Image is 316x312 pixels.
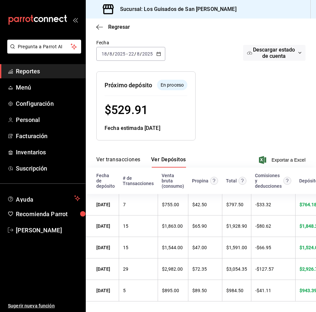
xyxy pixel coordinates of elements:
[16,148,80,157] span: Inventarios
[8,302,80,309] span: Sugerir nueva función
[16,132,80,140] span: Facturación
[162,288,179,293] span: $ 895.00
[226,245,247,250] span: $ 1,591.00
[192,245,207,250] span: $ 47.00
[119,215,158,237] td: 15
[7,40,81,54] button: Pregunta a Parrot AI
[119,258,158,280] td: 29
[86,258,119,280] td: [DATE]
[16,194,72,202] span: Ayuda
[192,178,208,183] div: Propina
[255,245,271,250] span: - $ 66.95
[255,288,271,293] span: - $ 41.11
[283,177,291,185] svg: Contempla comisión de ventas y propinas, IVA, cancelaciones y devoluciones.
[162,266,183,272] span: $ 2,982.00
[86,237,119,258] td: [DATE]
[115,5,237,13] h3: Sucursal: Los Guisados de San [PERSON_NAME]
[86,280,119,301] td: [DATE]
[18,43,71,50] span: Pregunta a Parrot AI
[140,51,142,57] span: /
[226,178,237,183] div: Total
[260,156,305,164] button: Exportar a Excel
[96,173,115,189] div: Fecha de depósito
[119,237,158,258] td: 15
[108,24,130,30] span: Regresar
[158,82,186,89] span: En proceso
[192,288,207,293] span: $ 89.50
[96,156,141,168] button: Ver transacciones
[255,266,274,272] span: - $ 127.57
[16,67,80,76] span: Reportes
[73,17,78,22] button: open_drawer_menu
[96,156,186,168] div: navigation tabs
[162,223,183,229] span: $ 1,863.00
[105,124,187,132] div: Fecha estimada [DATE]
[128,51,134,57] input: --
[119,194,158,215] td: 7
[16,210,80,218] span: Recomienda Parrot
[255,202,271,207] span: - $ 33.32
[243,45,305,61] button: Descargar estado de cuenta
[5,48,81,55] a: Pregunta a Parrot AI
[105,103,148,117] span: $ 529.91
[114,51,126,57] input: ----
[107,51,109,57] span: /
[16,99,80,108] span: Configuración
[162,245,183,250] span: $ 1,544.00
[162,202,179,207] span: $ 755.00
[123,175,154,186] div: # de Transacciones
[157,80,187,90] div: El depósito aún no se ha enviado a tu cuenta bancaria.
[119,280,158,301] td: 5
[238,177,246,185] svg: Este monto equivale al total de la venta más otros abonos antes de aplicar comisión e IVA.
[101,51,107,57] input: --
[255,173,282,189] div: Comisiones y deducciones
[226,202,243,207] span: $ 797.50
[16,226,80,235] span: [PERSON_NAME]
[96,24,130,30] button: Regresar
[162,173,184,189] div: Venta bruta (consumo)
[16,115,80,124] span: Personal
[96,40,165,45] label: Fecha
[137,51,140,57] input: --
[192,202,207,207] span: $ 42.50
[142,51,153,57] input: ----
[109,51,112,57] input: --
[112,51,114,57] span: /
[192,223,207,229] span: $ 65.90
[86,194,119,215] td: [DATE]
[192,266,207,272] span: $ 72.35
[252,47,296,59] span: Descargar estado de cuenta
[226,288,243,293] span: $ 984.50
[16,164,80,173] span: Suscripción
[86,215,119,237] td: [DATE]
[255,223,271,229] span: - $ 80.62
[151,156,186,168] button: Ver Depósitos
[210,177,218,185] svg: Las propinas mostradas excluyen toda configuración de retención.
[134,51,136,57] span: /
[16,83,80,92] span: Menú
[105,81,152,90] div: Próximo depósito
[126,51,128,57] span: -
[226,266,247,272] span: $ 3,054.35
[226,223,247,229] span: $ 1,928.90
